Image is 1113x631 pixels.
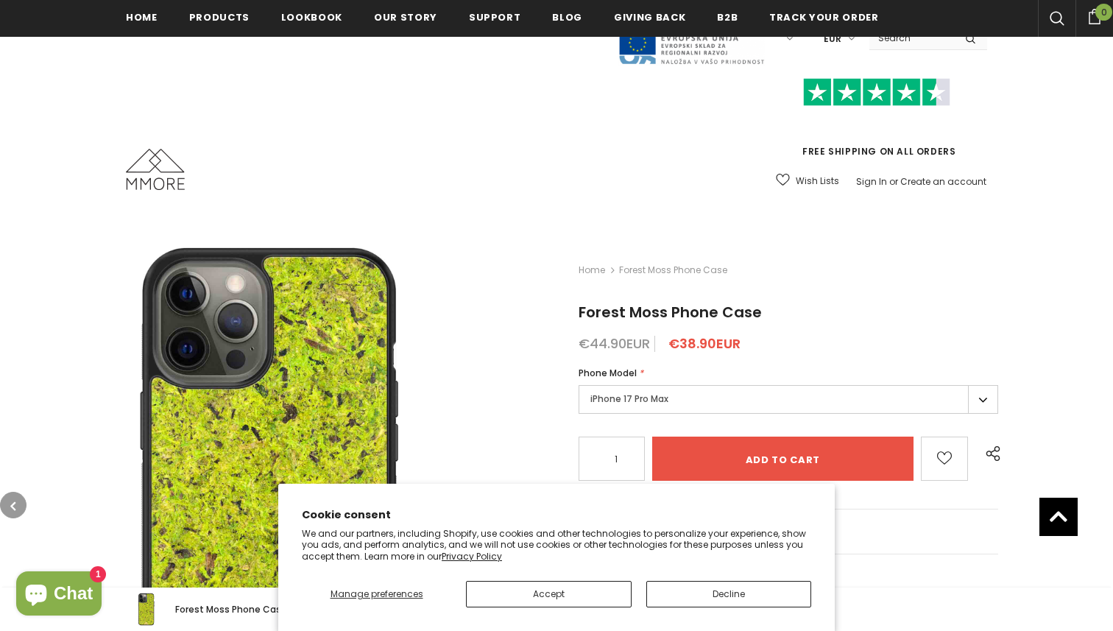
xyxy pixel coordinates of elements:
button: Manage preferences [302,581,451,607]
img: MMORE Cases [126,149,185,190]
span: 0 [1095,4,1112,21]
span: B2B [717,10,738,24]
span: Wish Lists [796,174,839,188]
span: Track your order [769,10,878,24]
a: Create an account [900,175,986,188]
span: €38.90EUR [668,334,741,353]
label: iPhone 17 Pro Max [579,385,998,414]
span: EUR [824,32,841,46]
span: Giving back [614,10,685,24]
button: Accept [466,581,632,607]
span: Lookbook [281,10,342,24]
a: Privacy Policy [442,550,502,563]
a: Javni Razpis [618,32,765,44]
a: 0 [1075,7,1113,24]
span: Forest Moss Phone Case [175,603,287,616]
a: Home [579,261,605,279]
h2: Cookie consent [302,507,811,523]
input: Search Site [869,27,954,49]
span: Phone Model [579,367,637,379]
span: Forest Moss Phone Case [619,261,727,279]
span: Our Story [374,10,437,24]
span: Forest Moss Phone Case [579,302,762,322]
span: Home [126,10,158,24]
span: FREE SHIPPING ON ALL ORDERS [766,85,987,158]
inbox-online-store-chat: Shopify online store chat [12,571,106,619]
span: Blog [552,10,582,24]
input: Add to cart [652,437,914,481]
a: Sign In [856,175,887,188]
img: Javni Razpis [618,12,765,66]
button: Decline [646,581,812,607]
a: Wish Lists [776,168,839,194]
img: Trust Pilot Stars [803,78,950,107]
span: or [889,175,898,188]
iframe: Customer reviews powered by Trustpilot [766,106,987,144]
span: support [469,10,521,24]
p: We and our partners, including Shopify, use cookies and other technologies to personalize your ex... [302,528,811,563]
span: Manage preferences [331,588,423,600]
span: Products [189,10,250,24]
span: €44.90EUR [579,334,650,353]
